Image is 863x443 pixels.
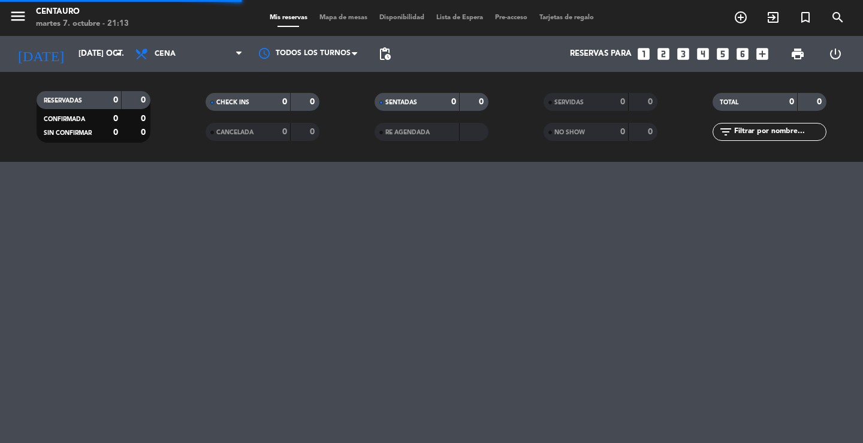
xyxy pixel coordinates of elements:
span: CHECK INS [216,100,249,106]
i: exit_to_app [766,10,780,25]
span: TOTAL [720,100,738,106]
span: Disponibilidad [373,14,430,21]
span: CONFIRMADA [44,116,85,122]
i: menu [9,7,27,25]
div: martes 7. octubre - 21:13 [36,18,129,30]
i: filter_list [719,125,733,139]
span: SIN CONFIRMAR [44,130,92,136]
i: looks_6 [735,46,750,62]
i: add_box [755,46,770,62]
strong: 0 [451,98,456,106]
strong: 0 [141,128,148,137]
div: Centauro [36,6,129,18]
strong: 0 [620,128,625,136]
strong: 0 [141,114,148,123]
span: print [790,47,805,61]
span: NO SHOW [554,129,585,135]
i: search [831,10,845,25]
strong: 0 [789,98,794,106]
i: turned_in_not [798,10,813,25]
span: Pre-acceso [489,14,533,21]
strong: 0 [113,114,118,123]
input: Filtrar por nombre... [733,125,826,138]
i: looks_4 [695,46,711,62]
span: RE AGENDADA [385,129,430,135]
strong: 0 [113,96,118,104]
i: add_circle_outline [734,10,748,25]
strong: 0 [479,98,486,106]
i: looks_3 [675,46,691,62]
span: Mapa de mesas [313,14,373,21]
i: [DATE] [9,41,73,67]
strong: 0 [648,128,655,136]
i: looks_5 [715,46,731,62]
strong: 0 [282,128,287,136]
strong: 0 [113,128,118,137]
span: SENTADAS [385,100,417,106]
span: SERVIDAS [554,100,584,106]
span: RESERVADAS [44,98,82,104]
strong: 0 [310,128,317,136]
i: looks_one [636,46,651,62]
button: menu [9,7,27,29]
span: Mis reservas [264,14,313,21]
strong: 0 [648,98,655,106]
i: power_settings_new [828,47,843,61]
span: Lista de Espera [430,14,489,21]
span: Cena [155,50,176,58]
i: looks_two [656,46,671,62]
span: Tarjetas de regalo [533,14,600,21]
strong: 0 [620,98,625,106]
div: LOG OUT [816,36,854,72]
strong: 0 [817,98,824,106]
span: pending_actions [378,47,392,61]
i: arrow_drop_down [111,47,126,61]
strong: 0 [282,98,287,106]
strong: 0 [141,96,148,104]
strong: 0 [310,98,317,106]
span: CANCELADA [216,129,254,135]
span: Reservas para [570,49,632,59]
